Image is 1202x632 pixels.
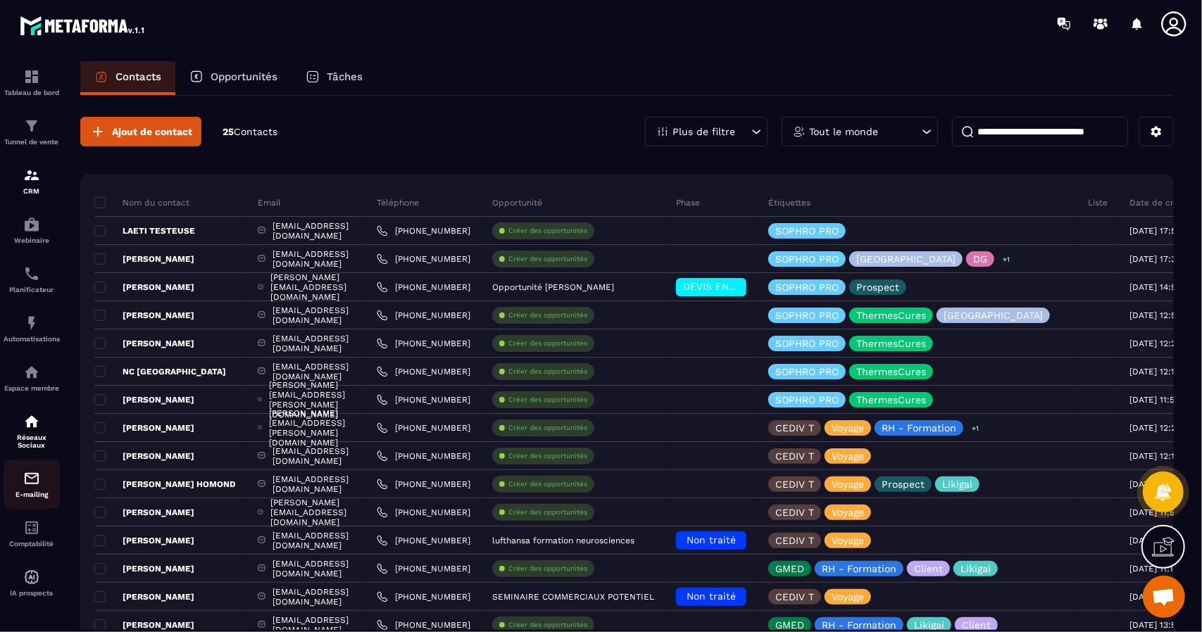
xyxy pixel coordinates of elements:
[942,479,972,489] p: Likigai
[492,197,542,208] p: Opportunité
[775,282,839,292] p: SOPHRO PRO
[94,310,194,321] p: [PERSON_NAME]
[175,61,292,95] a: Opportunités
[856,367,926,377] p: ThermesCures
[822,564,896,574] p: RH - Formation
[211,70,277,83] p: Opportunités
[1129,395,1178,405] p: [DATE] 11:51
[4,286,60,293] p: Planificateur
[1129,282,1181,292] p: [DATE] 14:59
[377,253,470,265] a: [PHONE_NUMBER]
[508,395,587,405] p: Créer des opportunités
[882,423,956,433] p: RH - Formation
[4,206,60,255] a: automationsautomationsWebinaire
[4,434,60,449] p: Réseaux Sociaux
[856,310,926,320] p: ThermesCures
[672,127,735,137] p: Plus de filtre
[1129,254,1181,264] p: [DATE] 17:32
[492,536,634,545] p: lufthansa formation neurosciences
[768,197,810,208] p: Étiquettes
[1129,339,1181,348] p: [DATE] 12:24
[775,423,814,433] p: CEDIV T
[377,619,470,631] a: [PHONE_NUMBER]
[4,255,60,304] a: schedulerschedulerPlanificateur
[94,507,194,518] p: [PERSON_NAME]
[4,156,60,206] a: formationformationCRM
[775,564,804,574] p: GMED
[687,590,736,602] span: Non traité
[258,197,281,208] p: Email
[775,254,839,264] p: SOPHRO PRO
[377,450,470,462] a: [PHONE_NUMBER]
[23,216,40,233] img: automations
[377,338,470,349] a: [PHONE_NUMBER]
[1129,197,1199,208] p: Date de création
[775,226,839,236] p: SOPHRO PRO
[508,479,587,489] p: Créer des opportunités
[23,315,40,331] img: automations
[832,451,864,461] p: Voyage
[377,422,470,434] a: [PHONE_NUMBER]
[80,61,175,95] a: Contacts
[683,281,749,292] span: DEVIS ENVOE
[4,107,60,156] a: formationformationTunnel de vente
[377,310,470,321] a: [PHONE_NUMBER]
[973,254,987,264] p: DG
[4,236,60,244] p: Webinaire
[832,536,864,545] p: Voyage
[914,564,943,574] p: Client
[94,197,189,208] p: Nom du contact
[508,507,587,517] p: Créer des opportunités
[856,339,926,348] p: ThermesCures
[94,338,194,349] p: [PERSON_NAME]
[508,564,587,574] p: Créer des opportunités
[20,13,146,38] img: logo
[292,61,377,95] a: Tâches
[1129,507,1179,517] p: [DATE] 11:58
[377,479,470,490] a: [PHONE_NUMBER]
[1129,451,1179,461] p: [DATE] 12:18
[94,563,194,574] p: [PERSON_NAME]
[4,353,60,403] a: automationsautomationsEspace membre
[882,479,925,489] p: Prospect
[23,118,40,134] img: formation
[944,310,1043,320] p: [GEOGRAPHIC_DATA]
[23,569,40,586] img: automations
[775,592,814,602] p: CEDIV T
[775,310,839,320] p: SOPHRO PRO
[832,423,864,433] p: Voyage
[4,509,60,558] a: accountantaccountantComptabilité
[377,225,470,236] a: [PHONE_NUMBER]
[856,254,956,264] p: [GEOGRAPHIC_DATA]
[775,451,814,461] p: CEDIV T
[4,304,60,353] a: automationsautomationsAutomatisations
[775,620,804,630] p: GMED
[4,138,60,146] p: Tunnel de vente
[832,507,864,517] p: Voyage
[94,422,194,434] p: [PERSON_NAME]
[775,479,814,489] p: CEDIV T
[327,70,363,83] p: Tâches
[1129,423,1181,433] p: [DATE] 12:25
[4,460,60,509] a: emailemailE-mailing
[1129,367,1179,377] p: [DATE] 12:16
[112,125,192,139] span: Ajout de contact
[775,395,839,405] p: SOPHRO PRO
[1129,310,1181,320] p: [DATE] 12:55
[223,125,277,139] p: 25
[94,591,194,602] p: [PERSON_NAME]
[377,197,419,208] p: Téléphone
[94,535,194,546] p: [PERSON_NAME]
[377,366,470,377] a: [PHONE_NUMBER]
[1088,197,1108,208] p: Liste
[1129,592,1177,602] p: [DATE] 11:11
[856,395,926,405] p: ThermesCures
[822,620,896,630] p: RH - Formation
[508,254,587,264] p: Créer des opportunités
[23,470,40,487] img: email
[94,366,226,377] p: NC [GEOGRAPHIC_DATA]
[1129,620,1181,630] p: [DATE] 13:57
[1129,564,1178,574] p: [DATE] 11:16
[508,226,587,236] p: Créer des opportunités
[377,282,470,293] a: [PHONE_NUMBER]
